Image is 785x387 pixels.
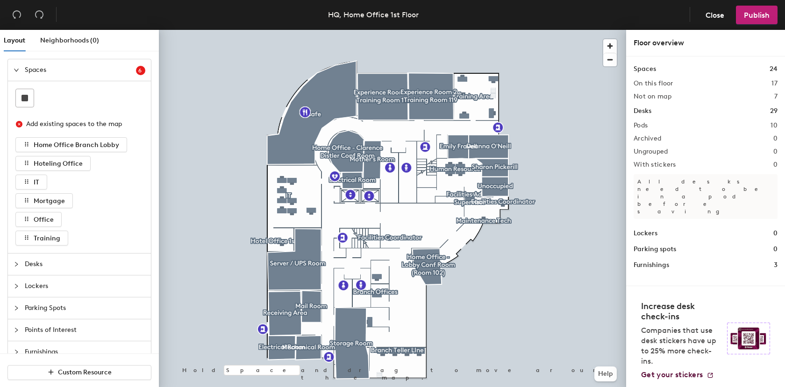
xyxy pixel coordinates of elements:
span: collapsed [14,327,19,333]
span: Layout [4,36,25,44]
h2: Pods [634,122,648,129]
button: Redo (⌘ + ⇧ + Z) [30,6,49,24]
span: Furnishings [25,341,145,363]
h1: 0 [773,228,778,239]
p: All desks need to be in a pod before saving [634,174,778,219]
span: Home Office Branch Lobby [34,141,119,149]
button: Close [698,6,732,24]
button: IT [15,175,47,190]
h2: Ungrouped [634,148,668,155]
span: Parking Spots [25,297,145,319]
span: Mortgage [34,197,65,205]
div: Floor overview [634,37,778,49]
h1: 24 [770,64,778,74]
span: Hoteling Office [34,160,83,168]
span: 6 [138,67,143,74]
sup: 6 [136,66,145,75]
h2: 17 [771,80,778,87]
div: Add existing spaces to the map [26,119,137,129]
h1: 3 [774,260,778,270]
h1: 0 [773,244,778,254]
span: Desks [25,253,145,275]
a: Get your stickers [641,370,714,380]
h2: Not on map [634,93,671,100]
span: Get your stickers [641,370,703,379]
span: collapsed [14,305,19,311]
button: Office [15,212,62,227]
span: Neighborhoods (0) [40,36,99,44]
h2: 7 [774,93,778,100]
span: Close [706,11,724,20]
h1: Desks [634,106,651,116]
button: Publish [736,6,778,24]
span: Points of Interest [25,319,145,341]
button: Custom Resource [7,365,151,380]
h1: 29 [770,106,778,116]
span: Spaces [25,59,136,81]
span: Office [34,216,54,224]
button: Mortgage [15,193,73,208]
span: Lockers [25,275,145,297]
button: Training [15,231,68,246]
h2: With stickers [634,161,676,169]
h1: Lockers [634,228,657,239]
span: Custom Resource [58,368,112,376]
span: collapsed [14,261,19,267]
button: Undo (⌘ + Z) [7,6,26,24]
span: collapsed [14,283,19,289]
span: close-circle [16,121,22,127]
h1: Spaces [634,64,656,74]
h2: On this floor [634,80,673,87]
span: expanded [14,67,19,73]
button: Hoteling Office [15,156,91,171]
div: HQ, Home Office 1st Floor [328,9,419,21]
span: Publish [744,11,770,20]
span: Training [34,234,60,242]
h2: 10 [771,122,778,129]
span: collapsed [14,349,19,355]
h2: Archived [634,135,661,142]
h2: 0 [773,148,778,155]
h1: Parking spots [634,244,676,254]
h1: Furnishings [634,260,669,270]
button: Help [594,366,617,381]
h2: 0 [773,135,778,142]
button: Home Office Branch Lobby [15,137,127,152]
span: IT [34,178,39,186]
h2: 0 [773,161,778,169]
h4: Increase desk check-ins [641,301,721,322]
p: Companies that use desk stickers have up to 25% more check-ins. [641,325,721,366]
img: Sticker logo [727,323,770,354]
